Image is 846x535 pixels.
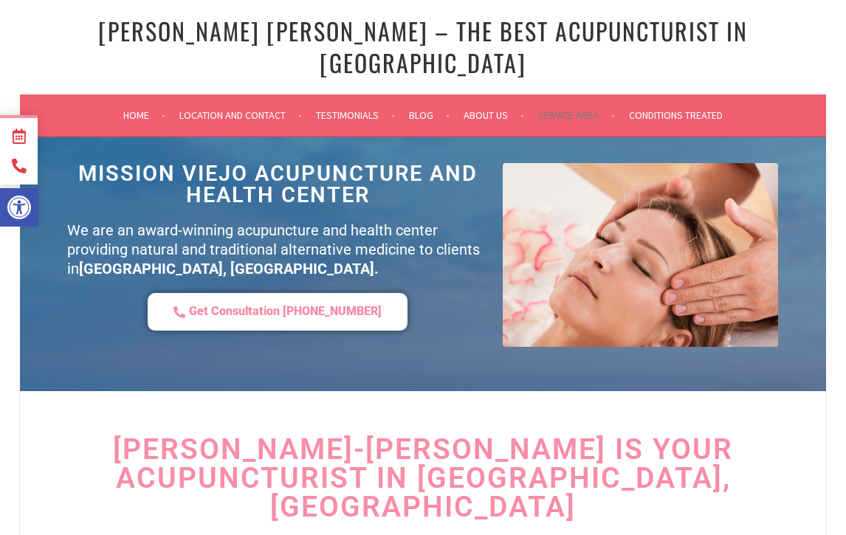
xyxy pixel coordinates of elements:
a: Blog [409,106,450,124]
a: Conditions Treated [629,106,723,124]
h2: Mission Viejo Acupuncture and Health Center [67,163,488,206]
a: [PERSON_NAME] [PERSON_NAME] – The Best Acupuncturist In [GEOGRAPHIC_DATA] [98,13,748,80]
b: [GEOGRAPHIC_DATA], [GEOGRAPHIC_DATA]. [79,260,379,277]
a: Testimonials [316,106,395,124]
a: About Us [464,106,524,124]
span: We are an award-winning acupuncture and health center providing natural and traditional alternati... [67,221,480,277]
img: ACUPUNCTURE IN MISSION VIEJO, CA [503,163,778,347]
a: Service Area [538,106,615,124]
a: Get Consultation [PHONE_NUMBER] [148,293,407,331]
span: Get Consultation [PHONE_NUMBER] [189,304,382,320]
a: Location and Contact [179,106,302,124]
h2: [PERSON_NAME]-[PERSON_NAME] is your Acupuncturist in [GEOGRAPHIC_DATA], [GEOGRAPHIC_DATA] [27,435,819,522]
a: Home [123,106,165,124]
